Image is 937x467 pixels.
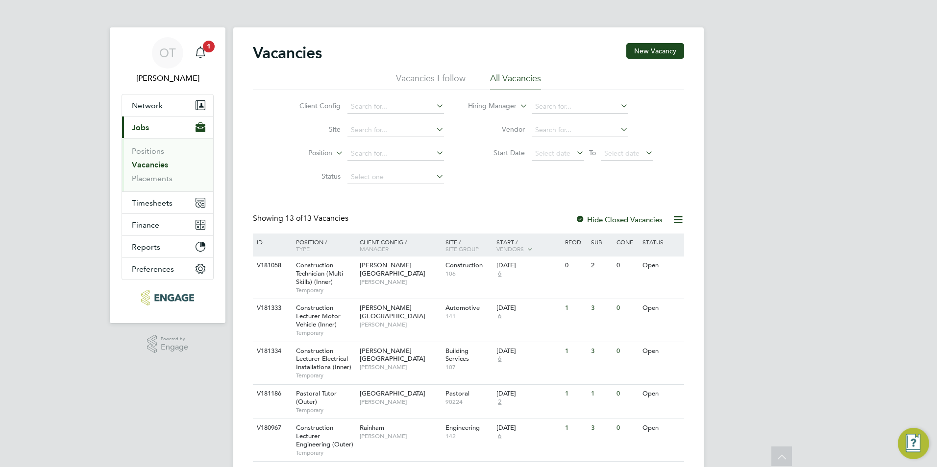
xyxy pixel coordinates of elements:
div: Jobs [122,138,213,191]
span: [PERSON_NAME] [360,398,441,406]
span: [PERSON_NAME] [360,363,441,371]
div: Open [640,419,683,437]
label: Status [284,172,341,181]
a: Powered byEngage [147,335,189,353]
div: [DATE] [496,304,560,312]
span: Preferences [132,264,174,274]
img: huntereducation-logo-retina.png [141,290,194,305]
span: Network [132,101,163,110]
span: 1 [203,41,215,52]
span: Construction [445,261,483,269]
label: Vendor [468,125,525,134]
div: 1 [563,385,588,403]
div: [DATE] [496,347,560,355]
div: Open [640,299,683,317]
span: OT [159,47,176,59]
span: Temporary [296,406,355,414]
span: Type [296,245,310,253]
div: Start / [494,233,563,258]
div: 1 [563,342,588,360]
span: 13 Vacancies [285,213,348,223]
div: Open [640,257,683,275]
div: Status [640,233,683,250]
span: Select date [535,149,570,158]
div: Open [640,342,683,360]
div: V181186 [254,385,289,403]
div: Client Config / [357,233,443,257]
span: 106 [445,270,492,278]
span: [PERSON_NAME][GEOGRAPHIC_DATA] [360,304,425,320]
input: Select one [347,170,444,184]
button: Preferences [122,258,213,280]
div: [DATE] [496,261,560,270]
span: Pastoral [445,389,469,397]
span: Temporary [296,286,355,294]
span: [PERSON_NAME] [360,432,441,440]
button: Timesheets [122,192,213,213]
div: [DATE] [496,424,560,432]
label: Client Config [284,101,341,110]
div: 1 [563,419,588,437]
div: 0 [614,299,640,317]
span: Construction Lecturer Motor Vehicle (Inner) [296,304,341,328]
input: Search for... [347,123,444,137]
div: V181333 [254,299,289,317]
div: 0 [614,257,640,275]
span: Reports [132,242,160,252]
div: 2 [589,257,614,275]
span: [PERSON_NAME] [360,321,441,328]
div: ID [254,233,289,250]
span: Construction Lecturer Engineering (Outer) [296,423,353,448]
label: Hiring Manager [460,101,517,111]
span: [PERSON_NAME] [360,278,441,286]
div: Sub [589,233,614,250]
span: Construction Lecturer Electrical Installations (Inner) [296,347,351,372]
div: 0 [614,419,640,437]
div: 0 [614,342,640,360]
span: Temporary [296,449,355,457]
a: Placements [132,174,173,183]
span: Building Services [445,347,469,363]
div: Conf [614,233,640,250]
div: Open [640,385,683,403]
span: [PERSON_NAME][GEOGRAPHIC_DATA] [360,261,425,278]
div: 0 [563,257,588,275]
div: V181334 [254,342,289,360]
span: To [586,146,599,159]
label: Site [284,125,341,134]
label: Hide Closed Vacancies [575,215,663,224]
span: 107 [445,363,492,371]
button: Network [122,94,213,116]
button: Finance [122,214,213,235]
button: Reports [122,236,213,257]
input: Search for... [532,123,628,137]
span: Vendors [496,245,524,253]
div: Position / [289,233,357,257]
span: Timesheets [132,198,173,208]
span: Powered by [161,335,188,343]
a: 1 [191,37,210,69]
input: Search for... [532,100,628,114]
span: 6 [496,432,503,441]
span: Automotive [445,304,480,312]
div: 3 [589,299,614,317]
span: Temporary [296,329,355,337]
div: 0 [614,385,640,403]
div: 1 [563,299,588,317]
a: Vacancies [132,160,168,169]
nav: Main navigation [110,27,225,323]
span: Rainham [360,423,384,432]
span: Manager [360,245,389,253]
div: Reqd [563,233,588,250]
button: Jobs [122,117,213,138]
span: Construction Technician (Multi Skills) (Inner) [296,261,343,286]
span: 6 [496,270,503,278]
span: Temporary [296,372,355,379]
li: All Vacancies [490,72,541,90]
span: 141 [445,312,492,320]
span: Select date [604,149,640,158]
span: 6 [496,312,503,321]
span: Pastoral Tutor (Outer) [296,389,337,406]
div: [DATE] [496,390,560,398]
span: Engineering [445,423,480,432]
